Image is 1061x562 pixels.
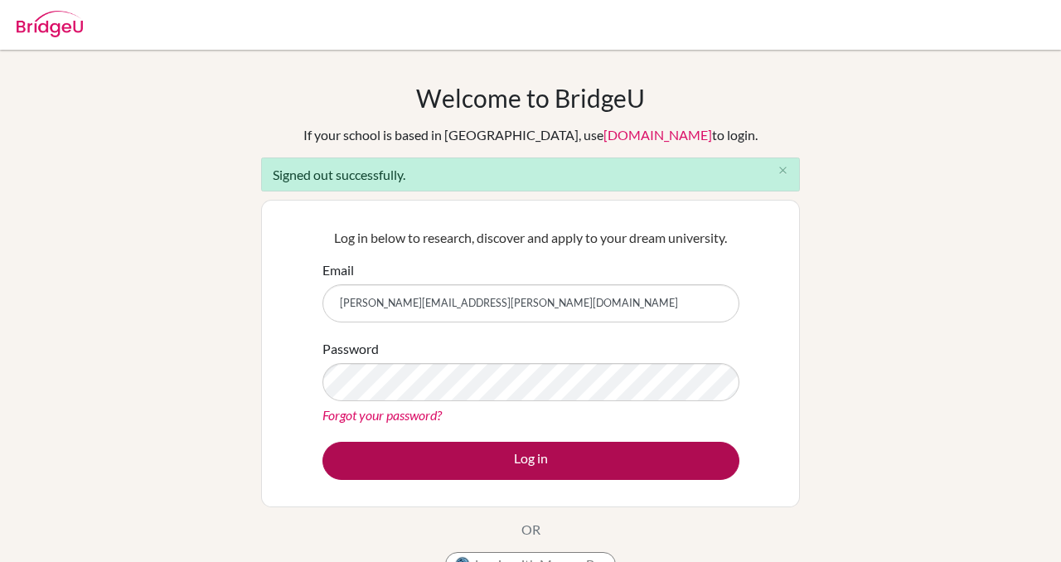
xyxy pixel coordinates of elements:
[322,260,354,280] label: Email
[603,127,712,143] a: [DOMAIN_NAME]
[766,158,799,183] button: Close
[416,83,645,113] h1: Welcome to BridgeU
[322,339,379,359] label: Password
[261,157,800,191] div: Signed out successfully.
[322,407,442,423] a: Forgot your password?
[322,442,739,480] button: Log in
[521,520,540,540] p: OR
[322,228,739,248] p: Log in below to research, discover and apply to your dream university.
[777,164,789,177] i: close
[303,125,758,145] div: If your school is based in [GEOGRAPHIC_DATA], use to login.
[17,11,83,37] img: Bridge-U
